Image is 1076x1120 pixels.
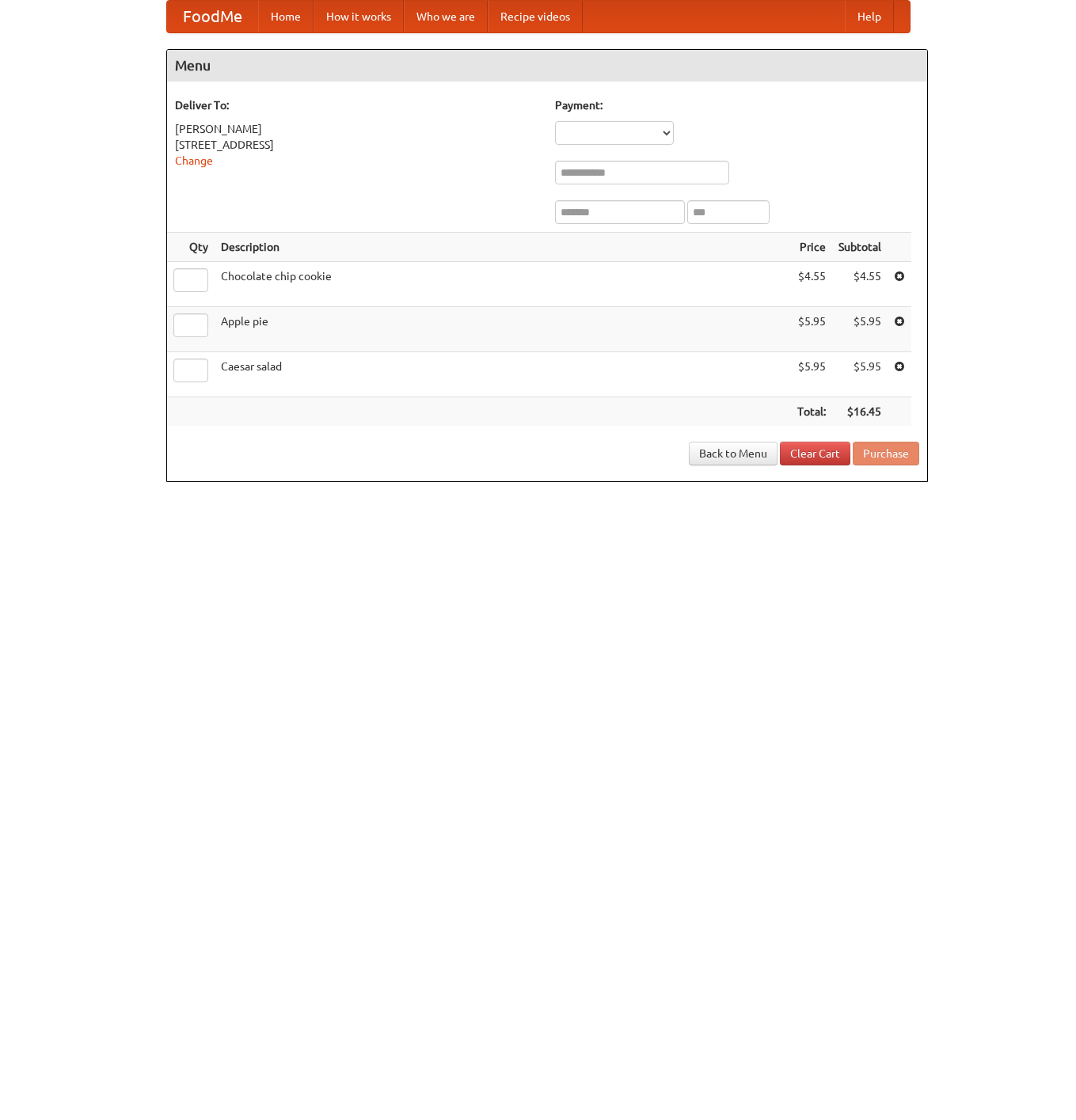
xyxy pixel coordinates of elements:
[175,154,213,167] a: Change
[488,1,583,32] a: Recipe videos
[555,97,919,113] h5: Payment:
[832,307,888,352] td: $5.95
[215,307,791,352] td: Apple pie
[175,121,539,137] div: [PERSON_NAME]
[404,1,488,32] a: Who we are
[791,233,832,262] th: Price
[832,397,888,427] th: $16.45
[791,397,832,427] th: Total:
[832,233,888,262] th: Subtotal
[215,352,791,397] td: Caesar salad
[791,262,832,307] td: $4.55
[215,233,791,262] th: Description
[832,352,888,397] td: $5.95
[167,50,927,82] h4: Menu
[832,262,888,307] td: $4.55
[167,1,258,32] a: FoodMe
[780,442,850,465] a: Clear Cart
[175,97,539,113] h5: Deliver To:
[853,442,919,465] button: Purchase
[791,352,832,397] td: $5.95
[167,233,215,262] th: Qty
[258,1,314,32] a: Home
[689,442,778,465] a: Back to Menu
[845,1,894,32] a: Help
[314,1,404,32] a: How it works
[215,262,791,307] td: Chocolate chip cookie
[791,307,832,352] td: $5.95
[175,137,539,153] div: [STREET_ADDRESS]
